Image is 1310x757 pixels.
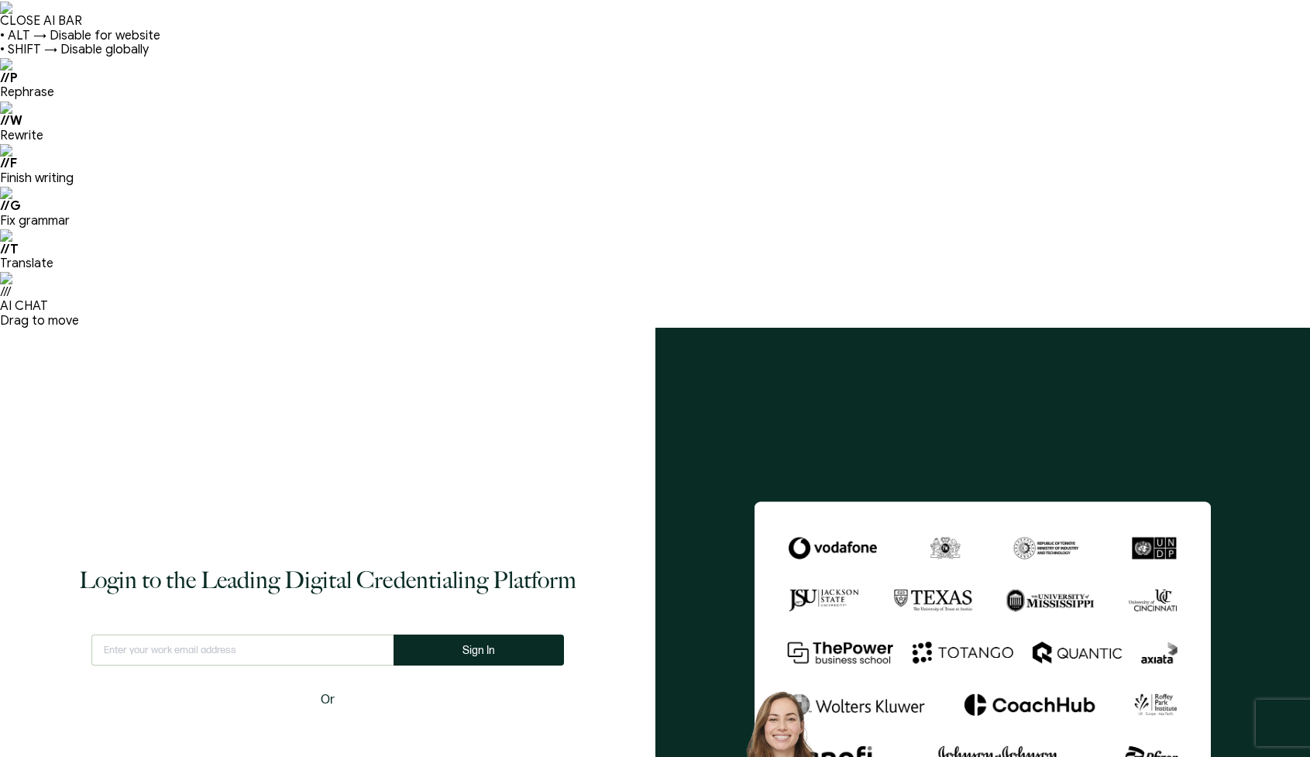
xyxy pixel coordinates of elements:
[231,720,425,754] iframe: Sign in with Google Button
[394,635,564,666] button: Sign In
[321,690,335,710] span: Or
[79,565,576,596] h1: Login to the Leading Digital Credentialing Platform
[1044,582,1310,757] iframe: Chat Widget
[462,645,495,656] span: Sign In
[91,635,394,666] input: Enter your work email address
